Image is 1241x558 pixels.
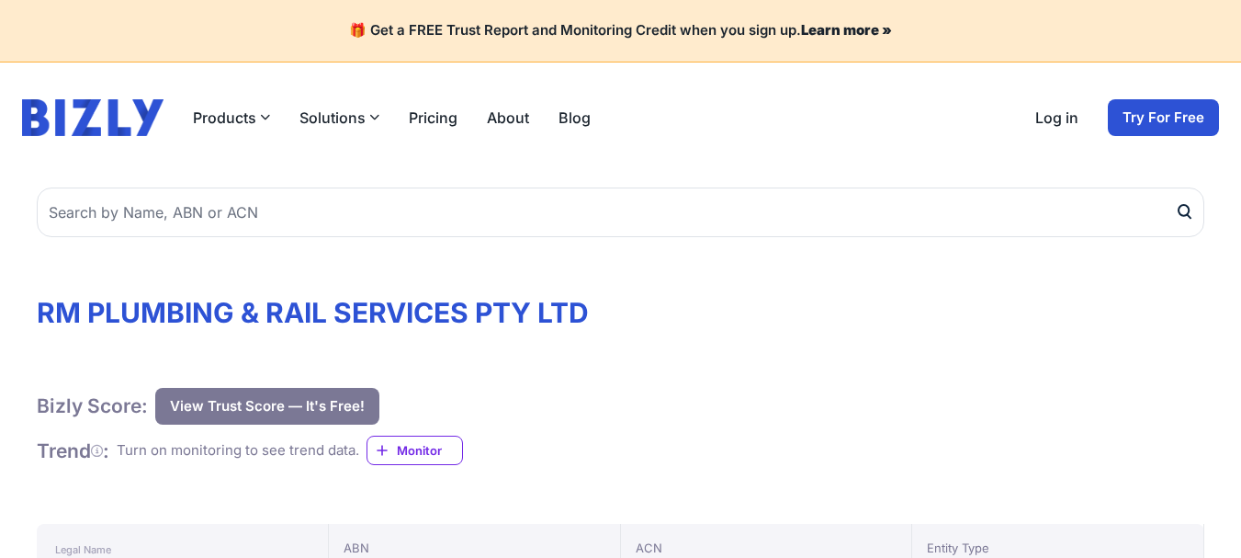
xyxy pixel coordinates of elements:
a: Log in [1035,107,1078,129]
span: Monitor [397,441,462,460]
h4: 🎁 Get a FREE Trust Report and Monitoring Credit when you sign up. [22,22,1219,40]
h1: Trend : [37,438,109,463]
button: Solutions [299,107,379,129]
a: Pricing [409,107,457,129]
div: ABN [344,539,605,557]
div: Turn on monitoring to see trend data. [117,440,359,461]
a: Learn more » [801,21,892,39]
button: Products [193,107,270,129]
h1: Bizly Score: [37,393,148,418]
a: Monitor [367,436,463,465]
h1: RM PLUMBING & RAIL SERVICES PTY LTD [37,296,1204,329]
button: View Trust Score — It's Free! [155,388,379,425]
a: Blog [558,107,591,129]
input: Search by Name, ABN or ACN [37,188,1204,237]
div: Entity Type [927,539,1189,557]
a: Try For Free [1108,99,1219,136]
a: About [487,107,529,129]
div: ACN [636,539,897,557]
